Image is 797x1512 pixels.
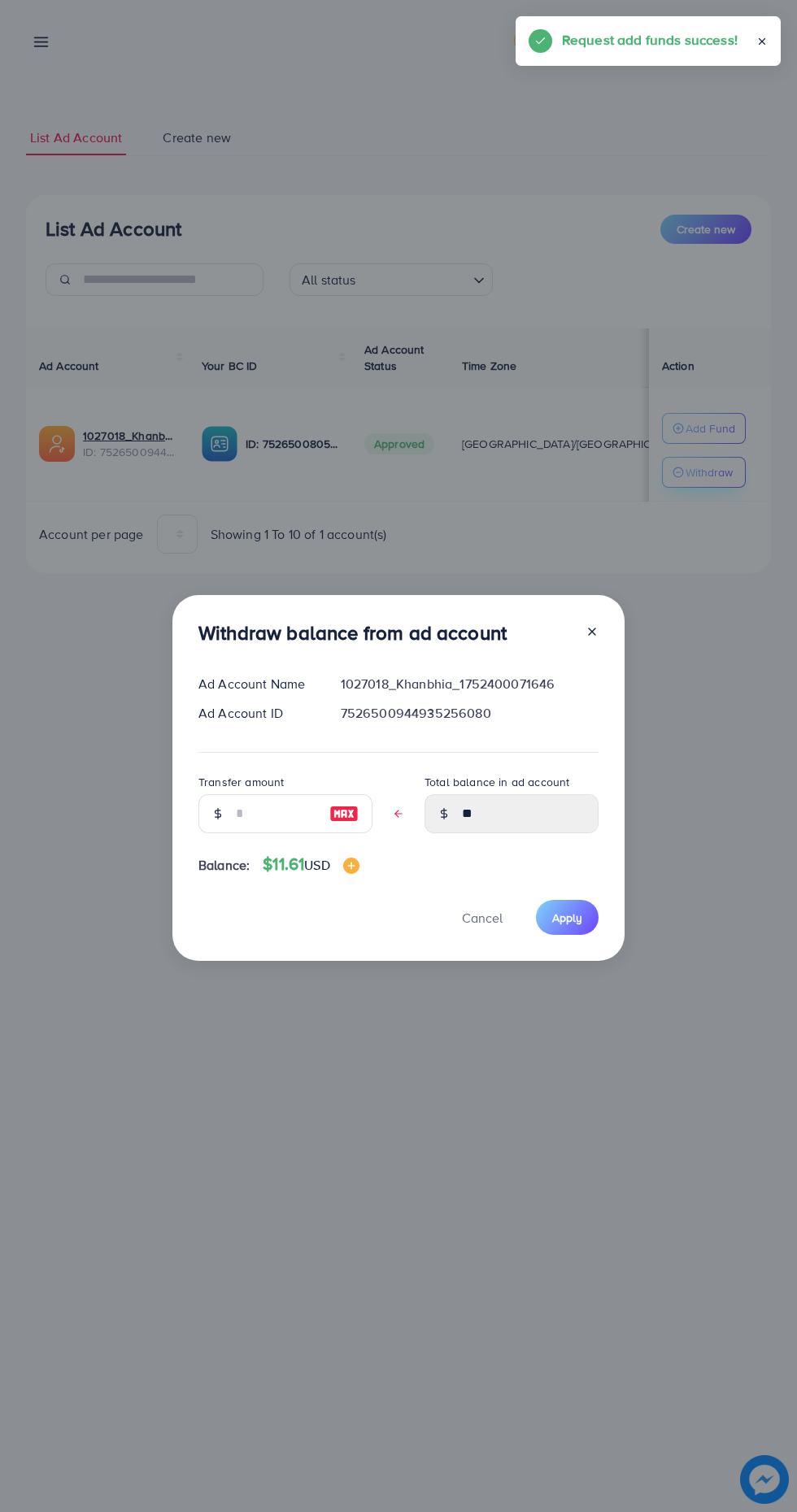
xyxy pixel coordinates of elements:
[329,804,359,823] img: image
[198,621,507,645] h3: Withdraw balance from ad account
[536,900,599,935] button: Apply
[562,29,738,50] h5: Request add funds success!
[343,858,359,874] img: image
[198,774,284,790] label: Transfer amount
[442,900,523,935] button: Cancel
[185,704,328,723] div: Ad Account ID
[304,856,329,874] span: USD
[425,774,569,790] label: Total balance in ad account
[552,910,582,926] span: Apply
[462,909,503,927] span: Cancel
[328,675,612,693] div: 1027018_Khanbhia_1752400071646
[185,675,328,693] div: Ad Account Name
[328,704,612,723] div: 7526500944935256080
[263,854,359,875] h4: $11.61
[198,856,250,875] span: Balance:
